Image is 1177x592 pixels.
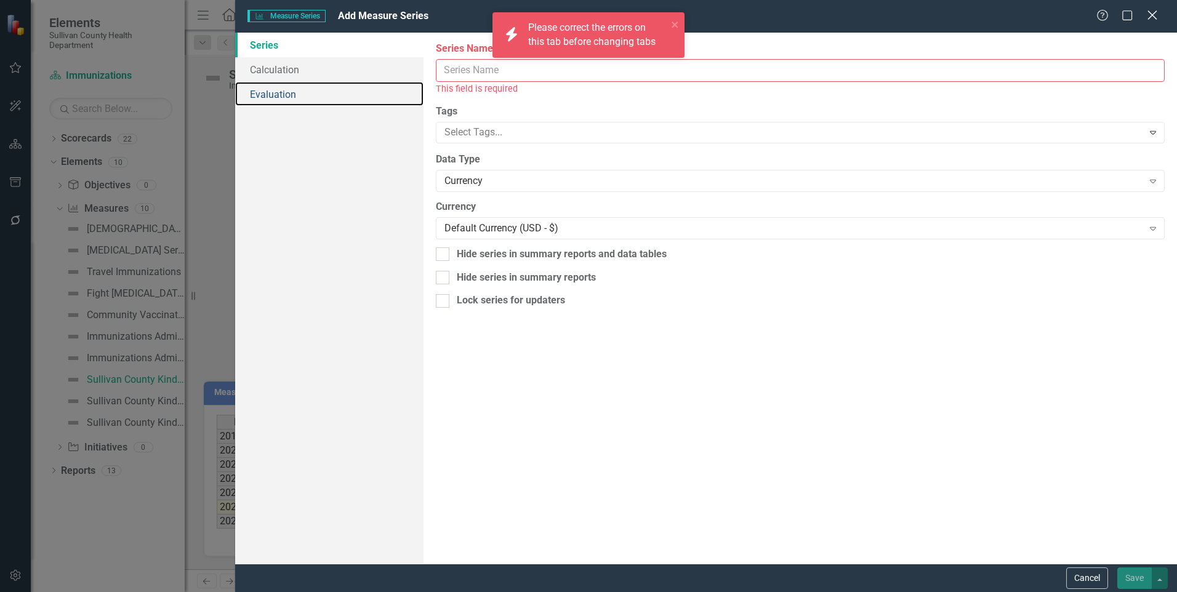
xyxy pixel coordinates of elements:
label: Currency [436,200,1165,214]
span: Add Measure Series [338,10,428,22]
a: Series [235,33,424,57]
a: Calculation [235,57,424,82]
div: Default Currency (USD - $) [444,221,1143,235]
div: Currency [444,174,1143,188]
span: Measure Series [247,10,325,22]
label: Tags [436,105,1165,119]
button: Cancel [1066,567,1108,589]
label: Series Name [436,42,1165,56]
div: Lock series for updaters [457,294,565,308]
div: This field is required [436,82,1165,96]
input: Series Name [436,59,1165,82]
div: Hide series in summary reports [457,271,596,285]
label: Data Type [436,153,1165,167]
button: close [671,17,680,31]
button: Save [1117,567,1152,589]
a: Evaluation [235,82,424,106]
div: Hide series in summary reports and data tables [457,247,667,262]
div: Please correct the errors on this tab before changing tabs [528,21,667,49]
